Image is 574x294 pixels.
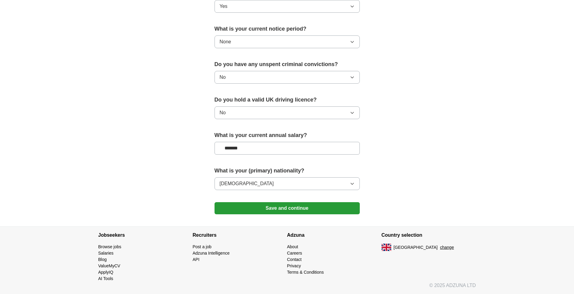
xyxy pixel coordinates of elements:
[193,257,200,262] a: API
[98,257,107,262] a: Blog
[98,263,120,268] a: ValueMyCV
[215,177,360,190] button: [DEMOGRAPHIC_DATA]
[220,180,274,187] span: [DEMOGRAPHIC_DATA]
[287,270,324,275] a: Terms & Conditions
[287,251,302,256] a: Careers
[98,276,113,281] a: AI Tools
[382,227,476,244] h4: Country selection
[98,251,114,256] a: Salaries
[215,25,360,33] label: What is your current notice period?
[220,3,228,10] span: Yes
[287,257,302,262] a: Contact
[215,60,360,68] label: Do you have any unspent criminal convictions?
[215,35,360,48] button: None
[440,244,454,251] button: change
[98,244,121,249] a: Browse jobs
[287,263,301,268] a: Privacy
[220,74,226,81] span: No
[215,96,360,104] label: Do you hold a valid UK driving licence?
[215,71,360,84] button: No
[193,251,230,256] a: Adzuna Intelligence
[215,131,360,139] label: What is your current annual salary?
[220,109,226,116] span: No
[215,106,360,119] button: No
[215,167,360,175] label: What is your (primary) nationality?
[220,38,231,45] span: None
[93,282,481,294] div: © 2025 ADZUNA LTD
[382,244,391,251] img: UK flag
[287,244,298,249] a: About
[215,202,360,214] button: Save and continue
[98,270,113,275] a: ApplyIQ
[193,244,212,249] a: Post a job
[394,244,438,251] span: [GEOGRAPHIC_DATA]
